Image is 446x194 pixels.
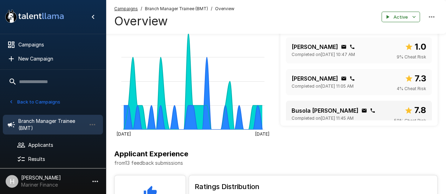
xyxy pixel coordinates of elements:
span: 4 % Cheat Risk [397,85,426,92]
span: 50 % Cheat Risk [394,117,426,124]
div: Click to copy [361,108,367,113]
button: Active [381,12,420,23]
h6: Ratings Distribution [195,181,432,192]
span: Completed on [DATE] 11:05 AM [292,83,354,90]
div: Click to copy [349,44,355,50]
b: 7.3 [415,73,426,83]
span: Overall score out of 10 [404,104,426,117]
b: Applicant Experience [114,150,188,158]
div: Click to copy [341,44,347,50]
h4: Overview [114,14,234,29]
b: 1.0 [415,42,426,52]
b: 7.8 [414,105,426,115]
span: Completed on [DATE] 11:45 AM [292,115,354,122]
span: Overall score out of 10 [405,40,426,54]
p: from 13 feedback submissions [114,159,438,167]
span: 9 % Cheat Risk [397,54,426,61]
u: Campaigns [114,6,138,11]
span: Overall score out of 10 [405,72,426,85]
div: Click to copy [349,76,355,81]
p: [PERSON_NAME] [292,43,338,51]
span: / [141,5,142,12]
tspan: [DATE] [117,131,131,136]
span: Overview [215,5,234,12]
span: / [211,5,212,12]
span: Completed on [DATE] 10:47 AM [292,51,355,58]
p: Busola [PERSON_NAME] [292,106,359,115]
span: Branch Manager Trainee (BMT) [145,5,208,12]
div: Click to copy [370,108,375,113]
tspan: [DATE] [255,131,269,136]
p: [PERSON_NAME] [292,74,338,83]
div: Click to copy [341,76,347,81]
